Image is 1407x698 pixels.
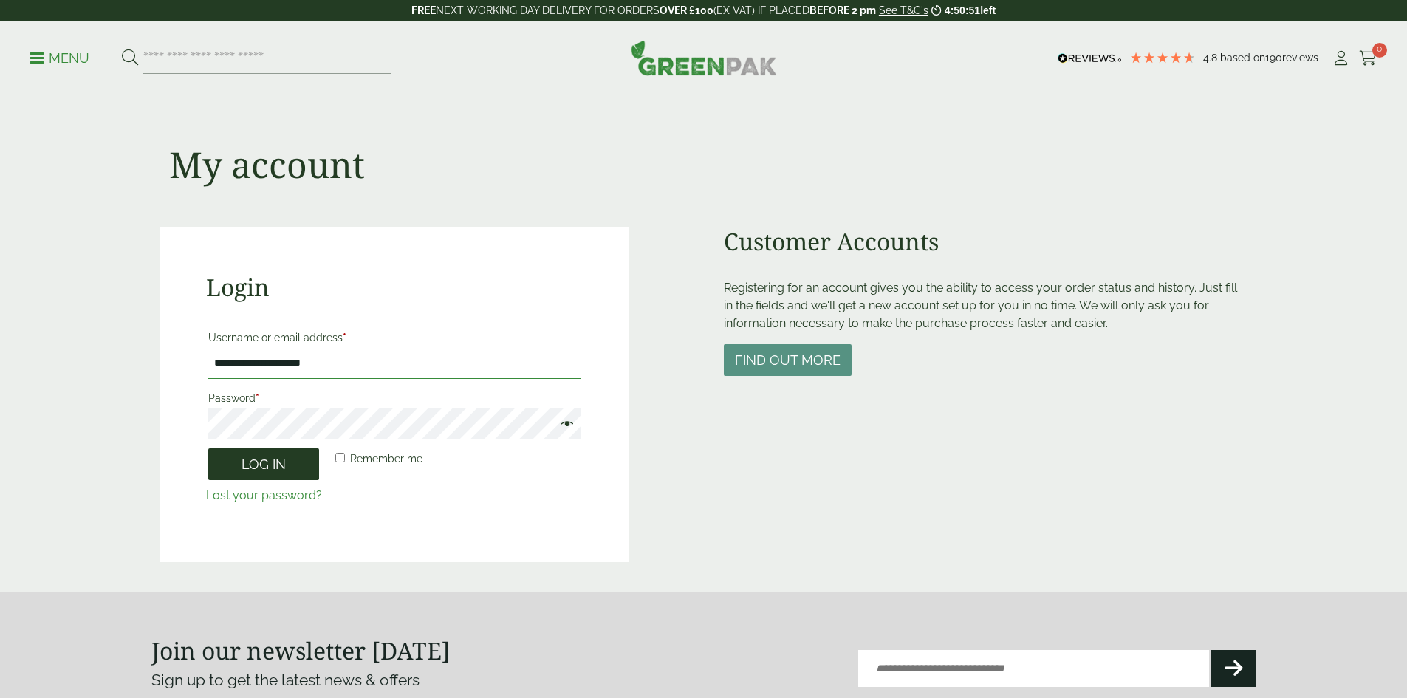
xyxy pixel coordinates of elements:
a: 0 [1359,47,1377,69]
span: left [980,4,996,16]
h2: Customer Accounts [724,227,1247,256]
img: GreenPak Supplies [631,40,777,75]
p: Sign up to get the latest news & offers [151,668,648,692]
p: Menu [30,49,89,67]
a: Menu [30,49,89,64]
span: 190 [1265,52,1282,64]
a: Lost your password? [206,488,322,502]
span: 4:50:51 [945,4,980,16]
h1: My account [169,143,365,186]
h2: Login [206,273,583,301]
span: Based on [1220,52,1265,64]
p: Registering for an account gives you the ability to access your order status and history. Just fi... [724,279,1247,332]
button: Find out more [724,344,852,376]
span: 0 [1372,43,1387,58]
span: reviews [1282,52,1318,64]
label: Password [208,388,581,408]
a: Find out more [724,354,852,368]
span: 4.8 [1203,52,1220,64]
i: Cart [1359,51,1377,66]
input: Remember me [335,453,345,462]
strong: BEFORE 2 pm [809,4,876,16]
div: 4.79 Stars [1129,51,1196,64]
i: My Account [1332,51,1350,66]
label: Username or email address [208,327,581,348]
strong: Join our newsletter [DATE] [151,634,451,666]
button: Log in [208,448,319,480]
img: REVIEWS.io [1058,53,1122,64]
strong: OVER £100 [660,4,713,16]
span: Remember me [350,453,422,465]
strong: FREE [411,4,436,16]
a: See T&C's [879,4,928,16]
